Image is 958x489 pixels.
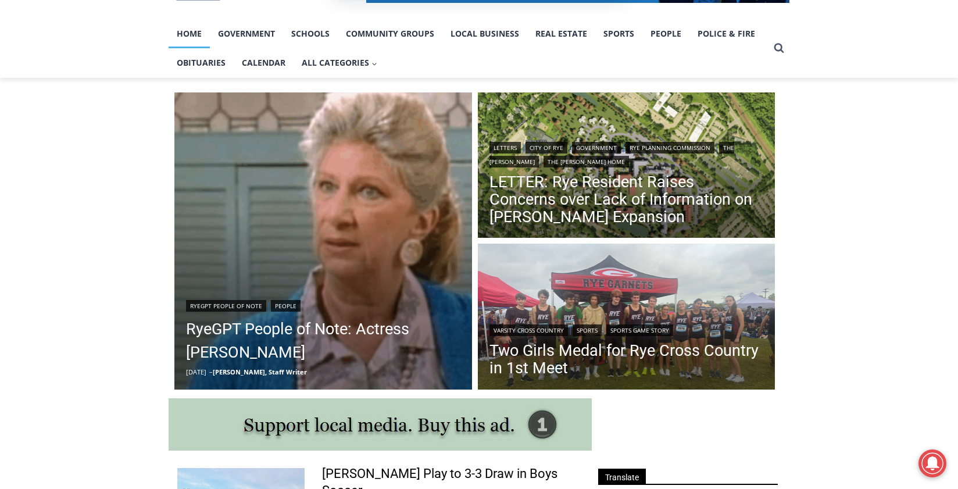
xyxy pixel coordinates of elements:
[209,367,213,376] span: –
[186,367,206,376] time: [DATE]
[478,244,775,392] img: (PHOTO: The Rye Varsity Cross Country team after their first meet on Saturday, September 6, 2025....
[489,173,764,226] a: LETTER: Rye Resident Raises Concerns over Lack of Information on [PERSON_NAME] Expansion
[573,324,602,336] a: Sports
[169,398,592,451] img: support local media, buy this ad
[1,117,117,145] a: Open Tues. - Sun. [PHONE_NUMBER]
[489,324,568,336] a: Varsity Cross Country
[544,156,629,167] a: The [PERSON_NAME] Home
[394,14,610,41] div: [DOMAIN_NAME] would like to send you push notifications. You can unsubscribe at any time.
[625,142,714,154] a: Rye Planning Commission
[174,92,472,390] a: Read More RyeGPT People of Note: Actress Liz Sheridan
[556,60,610,90] button: Allow
[120,73,171,139] div: "the precise, almost orchestrated movements of cutting and assembling sushi and [PERSON_NAME] mak...
[489,342,764,377] a: Two Girls Medal for Rye Cross Country in 1st Meet
[489,142,521,154] a: Letters
[526,142,567,154] a: City of Rye
[606,324,673,336] a: Sports Game Story
[213,367,307,376] a: [PERSON_NAME], Staff Writer
[304,116,539,142] span: Intern @ [DOMAIN_NAME]
[294,1,549,113] div: "[PERSON_NAME] and I covered the [DATE] Parade, which was a really eye opening experience as I ha...
[489,140,764,167] div: | | | | |
[174,92,472,390] img: (PHOTO: Sheridan in an episode of ALF. Public Domain.)
[186,317,460,364] a: RyeGPT People of Note: Actress [PERSON_NAME]
[490,60,550,90] button: Cancel
[186,300,266,312] a: RyeGPT People of Note
[489,322,764,336] div: | |
[598,469,646,484] span: Translate
[3,120,114,164] span: Open Tues. - Sun. [PHONE_NUMBER]
[478,244,775,392] a: Read More Two Girls Medal for Rye Cross Country in 1st Meet
[186,298,460,312] div: |
[271,300,301,312] a: People
[572,142,621,154] a: Government
[348,14,394,60] img: notification icon
[280,113,563,145] a: Intern @ [DOMAIN_NAME]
